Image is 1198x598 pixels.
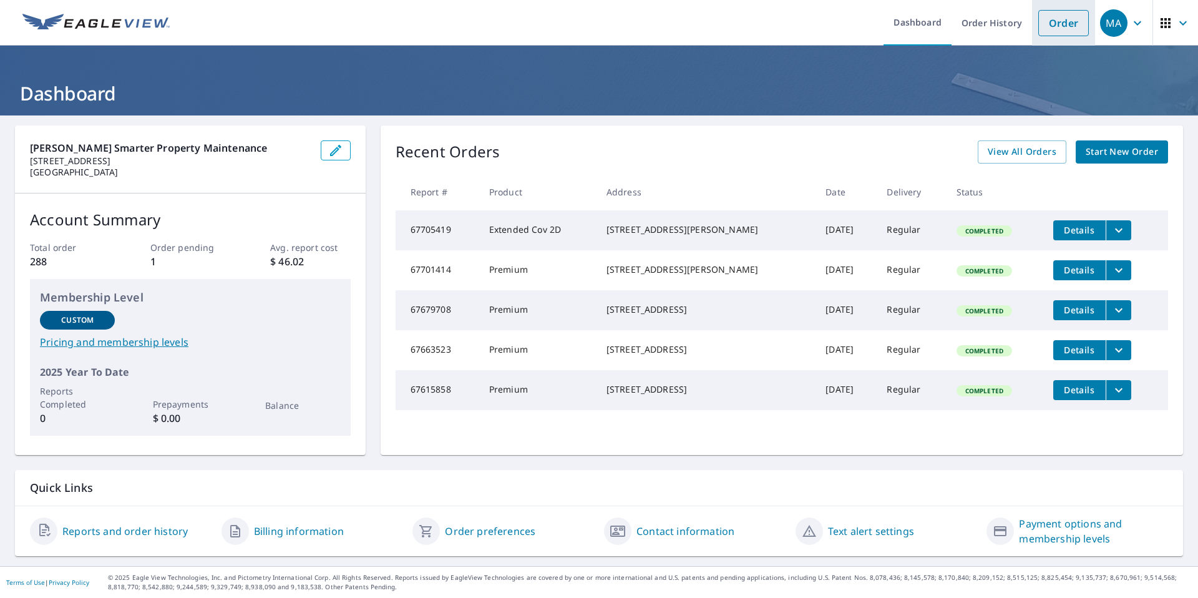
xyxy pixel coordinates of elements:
[396,210,479,250] td: 67705419
[40,385,115,411] p: Reports Completed
[40,365,341,380] p: 2025 Year To Date
[150,241,230,254] p: Order pending
[877,250,946,290] td: Regular
[877,210,946,250] td: Regular
[61,315,94,326] p: Custom
[1053,380,1106,400] button: detailsBtn-67615858
[606,343,806,356] div: [STREET_ADDRESS]
[988,144,1056,160] span: View All Orders
[153,411,228,426] p: $ 0.00
[597,174,816,210] th: Address
[30,167,311,178] p: [GEOGRAPHIC_DATA]
[958,267,1011,275] span: Completed
[816,370,877,410] td: [DATE]
[816,174,877,210] th: Date
[479,210,597,250] td: Extended Cov 2D
[816,290,877,330] td: [DATE]
[6,578,45,587] a: Terms of Use
[947,174,1043,210] th: Status
[1019,516,1168,546] a: Payment options and membership levels
[270,241,350,254] p: Avg. report cost
[606,223,806,236] div: [STREET_ADDRESS][PERSON_NAME]
[606,263,806,276] div: [STREET_ADDRESS][PERSON_NAME]
[30,140,311,155] p: [PERSON_NAME] Smarter Property Maintenance
[1038,10,1089,36] a: Order
[479,330,597,370] td: Premium
[877,370,946,410] td: Regular
[396,140,500,164] p: Recent Orders
[877,174,946,210] th: Delivery
[265,399,340,412] p: Balance
[30,208,351,231] p: Account Summary
[40,411,115,426] p: 0
[22,14,170,32] img: EV Logo
[978,140,1066,164] a: View All Orders
[479,174,597,210] th: Product
[1106,340,1131,360] button: filesDropdownBtn-67663523
[40,335,341,350] a: Pricing and membership levels
[606,303,806,316] div: [STREET_ADDRESS]
[1061,384,1098,396] span: Details
[40,289,341,306] p: Membership Level
[445,524,535,539] a: Order preferences
[15,81,1183,106] h1: Dashboard
[958,306,1011,315] span: Completed
[958,346,1011,355] span: Completed
[877,290,946,330] td: Regular
[1076,140,1168,164] a: Start New Order
[153,398,228,411] p: Prepayments
[816,210,877,250] td: [DATE]
[1061,344,1098,356] span: Details
[877,330,946,370] td: Regular
[396,174,479,210] th: Report #
[62,524,188,539] a: Reports and order history
[396,330,479,370] td: 67663523
[479,370,597,410] td: Premium
[1061,264,1098,276] span: Details
[1061,224,1098,236] span: Details
[108,573,1192,592] p: © 2025 Eagle View Technologies, Inc. and Pictometry International Corp. All Rights Reserved. Repo...
[479,290,597,330] td: Premium
[1053,300,1106,320] button: detailsBtn-67679708
[6,579,89,586] p: |
[1106,300,1131,320] button: filesDropdownBtn-67679708
[396,290,479,330] td: 67679708
[958,386,1011,395] span: Completed
[606,383,806,396] div: [STREET_ADDRESS]
[816,330,877,370] td: [DATE]
[1086,144,1158,160] span: Start New Order
[1053,260,1106,280] button: detailsBtn-67701414
[1053,220,1106,240] button: detailsBtn-67705419
[30,480,1168,496] p: Quick Links
[30,155,311,167] p: [STREET_ADDRESS]
[636,524,734,539] a: Contact information
[270,254,350,269] p: $ 46.02
[1106,380,1131,400] button: filesDropdownBtn-67615858
[30,241,110,254] p: Total order
[1106,220,1131,240] button: filesDropdownBtn-67705419
[30,254,110,269] p: 288
[396,250,479,290] td: 67701414
[1053,340,1106,360] button: detailsBtn-67663523
[828,524,914,539] a: Text alert settings
[816,250,877,290] td: [DATE]
[479,250,597,290] td: Premium
[49,578,89,587] a: Privacy Policy
[1100,9,1127,37] div: MA
[150,254,230,269] p: 1
[396,370,479,410] td: 67615858
[958,227,1011,235] span: Completed
[1061,304,1098,316] span: Details
[1106,260,1131,280] button: filesDropdownBtn-67701414
[254,524,344,539] a: Billing information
